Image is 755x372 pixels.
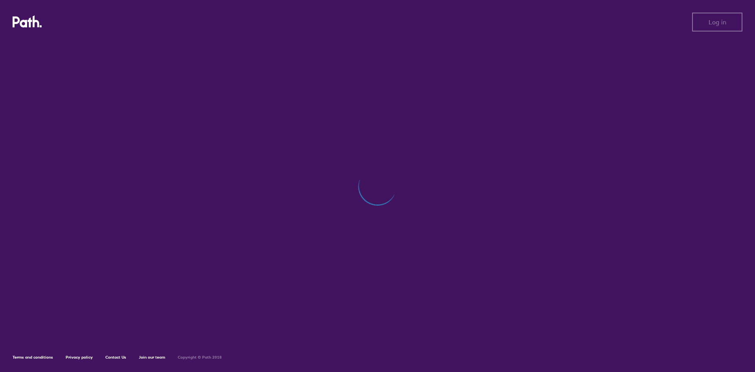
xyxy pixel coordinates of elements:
span: Log in [709,19,726,26]
a: Join our team [139,355,165,360]
button: Log in [692,13,742,31]
a: Terms and conditions [13,355,53,360]
a: Contact Us [105,355,126,360]
a: Privacy policy [66,355,93,360]
h6: Copyright © Path 2018 [178,355,222,360]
